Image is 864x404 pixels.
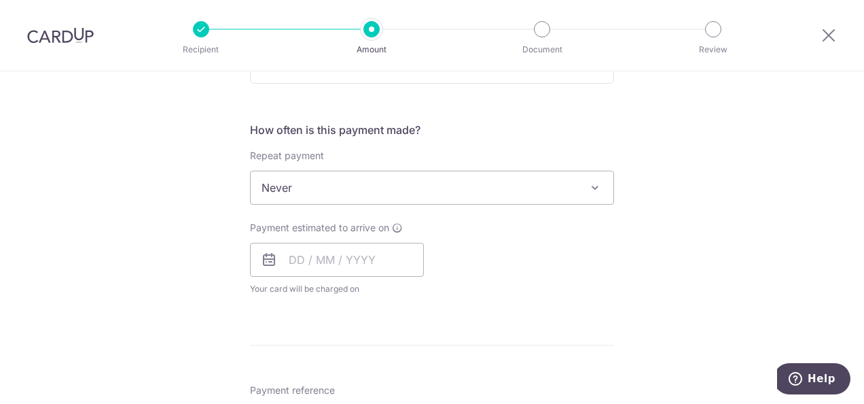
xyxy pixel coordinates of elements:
[251,171,613,204] span: Never
[321,43,422,56] p: Amount
[250,122,614,138] h5: How often is this payment made?
[250,282,424,296] span: Your card will be charged on
[151,43,251,56] p: Recipient
[250,149,324,163] label: Repeat payment
[663,43,763,56] p: Review
[250,384,335,397] span: Payment reference
[250,171,614,205] span: Never
[777,363,850,397] iframe: Opens a widget where you can find more information
[492,43,592,56] p: Document
[250,243,424,277] input: DD / MM / YYYY
[250,221,389,235] span: Payment estimated to arrive on
[27,27,94,44] img: CardUp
